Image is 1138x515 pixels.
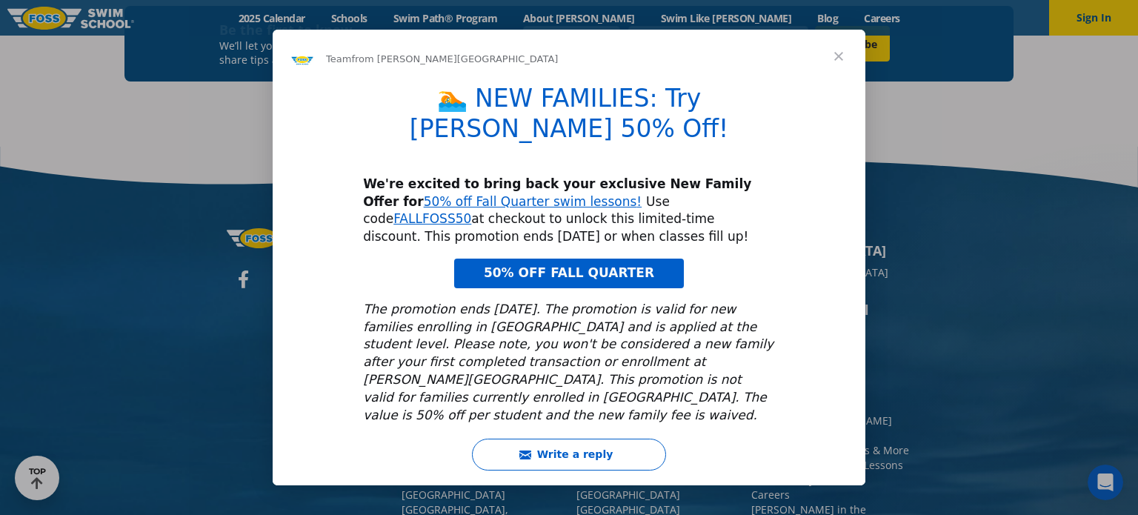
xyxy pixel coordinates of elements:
[472,439,666,471] button: Write a reply
[363,302,773,422] i: The promotion ends [DATE]. The promotion is valid for new families enrolling in [GEOGRAPHIC_DATA]...
[812,30,865,83] span: Close
[363,176,751,209] b: We're excited to bring back your exclusive New Family Offer for
[484,265,654,280] span: 50% OFF FALL QUARTER
[290,47,314,71] img: Profile image for Team
[363,176,775,246] div: Use code at checkout to unlock this limited-time discount. This promotion ends [DATE] or when cla...
[351,53,558,64] span: from [PERSON_NAME][GEOGRAPHIC_DATA]
[636,194,642,209] a: !
[424,194,637,209] a: 50% off Fall Quarter swim lessons
[454,259,684,288] a: 50% OFF FALL QUARTER
[393,211,471,226] a: FALLFOSS50
[363,84,775,153] h1: 🏊 NEW FAMILIES: Try [PERSON_NAME] 50% Off!
[326,53,351,64] span: Team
